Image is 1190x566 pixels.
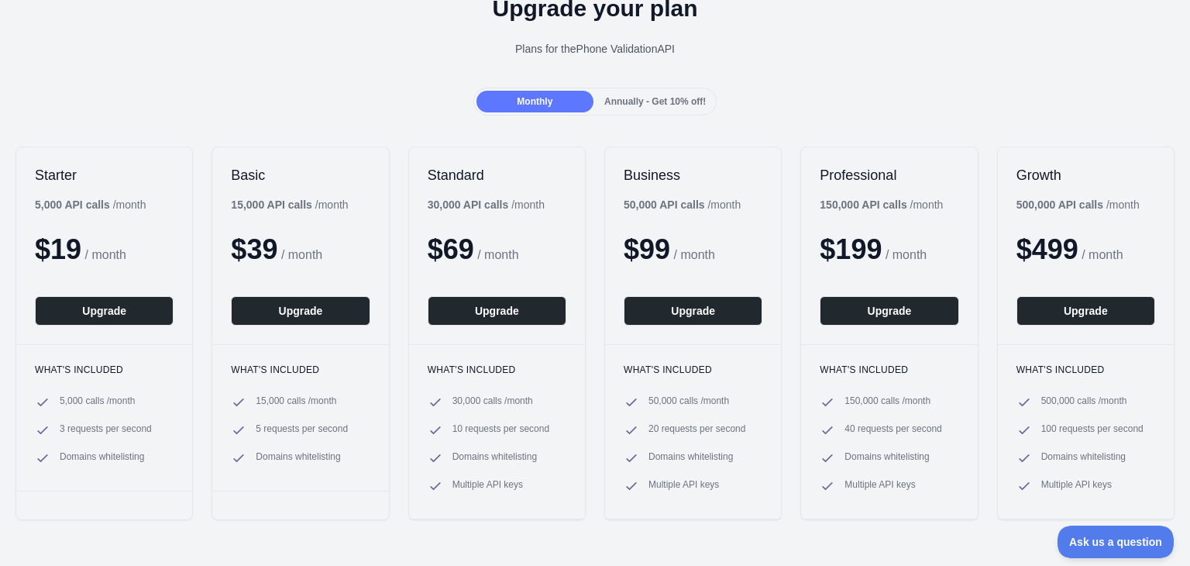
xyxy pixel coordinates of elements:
button: Upgrade [428,296,566,326]
button: Upgrade [820,296,958,326]
span: $ 69 [428,233,474,265]
button: Upgrade [1016,296,1155,326]
span: / month [674,248,715,261]
span: / month [886,248,927,261]
span: $ 499 [1016,233,1078,265]
span: $ 99 [624,233,670,265]
button: Upgrade [624,296,762,326]
span: / month [477,248,518,261]
iframe: Toggle Customer Support [1058,526,1175,558]
span: $ 199 [820,233,882,265]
